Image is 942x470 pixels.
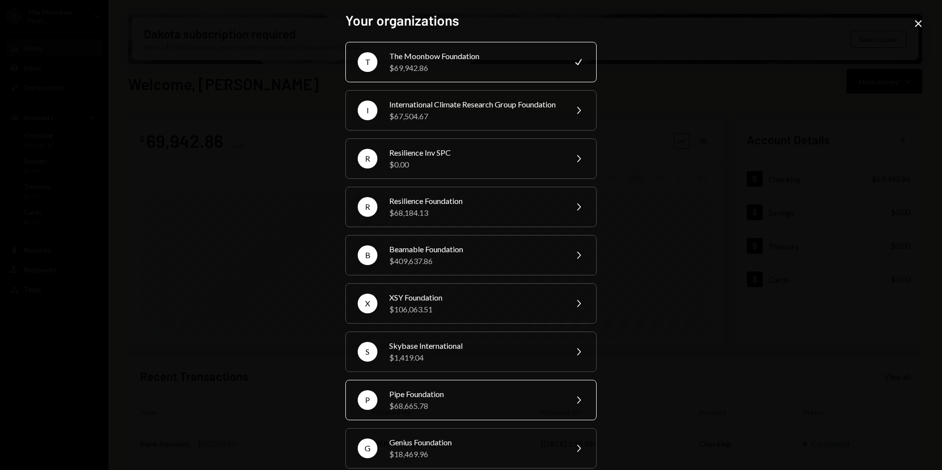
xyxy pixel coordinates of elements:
[389,50,561,62] div: The Moonbow Foundation
[389,147,561,159] div: Resilience Inv SPC
[358,438,377,458] div: G
[389,62,561,74] div: $69,942.86
[345,11,597,30] h2: Your organizations
[389,110,561,122] div: $67,504.67
[345,90,597,131] button: IInternational Climate Research Group Foundation$67,504.67
[389,340,561,352] div: Skybase International
[389,400,561,412] div: $68,665.78
[358,149,377,168] div: R
[345,42,597,82] button: TThe Moonbow Foundation$69,942.86
[389,292,561,303] div: XSY Foundation
[345,235,597,275] button: BBeamable Foundation$409,637.86
[358,342,377,362] div: S
[358,294,377,313] div: X
[389,352,561,364] div: $1,419.04
[358,197,377,217] div: R
[358,101,377,120] div: I
[389,99,561,110] div: International Climate Research Group Foundation
[389,159,561,170] div: $0.00
[345,138,597,179] button: RResilience Inv SPC$0.00
[345,332,597,372] button: SSkybase International$1,419.04
[389,195,561,207] div: Resilience Foundation
[389,207,561,219] div: $68,184.13
[358,390,377,410] div: P
[389,448,561,460] div: $18,469.96
[345,187,597,227] button: RResilience Foundation$68,184.13
[389,255,561,267] div: $409,637.86
[389,243,561,255] div: Beamable Foundation
[345,380,597,420] button: PPipe Foundation$68,665.78
[389,303,561,315] div: $106,063.51
[358,245,377,265] div: B
[358,52,377,72] div: T
[345,428,597,469] button: GGenius Foundation$18,469.96
[345,283,597,324] button: XXSY Foundation$106,063.51
[389,436,561,448] div: Genius Foundation
[389,388,561,400] div: Pipe Foundation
